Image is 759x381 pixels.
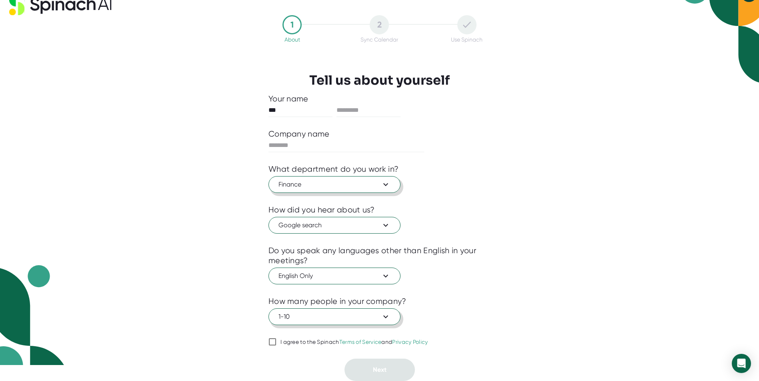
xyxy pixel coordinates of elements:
a: Terms of Service [339,339,382,345]
button: English Only [268,268,401,284]
div: Sync Calendar [360,36,398,43]
div: Company name [268,129,330,139]
span: Finance [278,180,391,189]
span: Google search [278,220,391,230]
div: Your name [268,94,491,104]
div: How many people in your company? [268,296,407,306]
div: I agree to the Spinach and [280,339,428,346]
span: Next [373,366,387,373]
span: 1-10 [278,312,391,321]
div: Do you speak any languages other than English in your meetings? [268,246,491,266]
a: Privacy Policy [392,339,428,345]
div: What department do you work in? [268,164,399,174]
button: Finance [268,176,401,193]
div: 2 [370,15,389,34]
div: 1 [282,15,302,34]
div: About [284,36,300,43]
button: 1-10 [268,308,401,325]
div: How did you hear about us? [268,205,375,215]
h3: Tell us about yourself [309,73,450,88]
button: Google search [268,217,401,234]
div: Open Intercom Messenger [732,354,751,373]
span: English Only [278,271,391,281]
div: Use Spinach [451,36,483,43]
button: Next [344,359,415,381]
